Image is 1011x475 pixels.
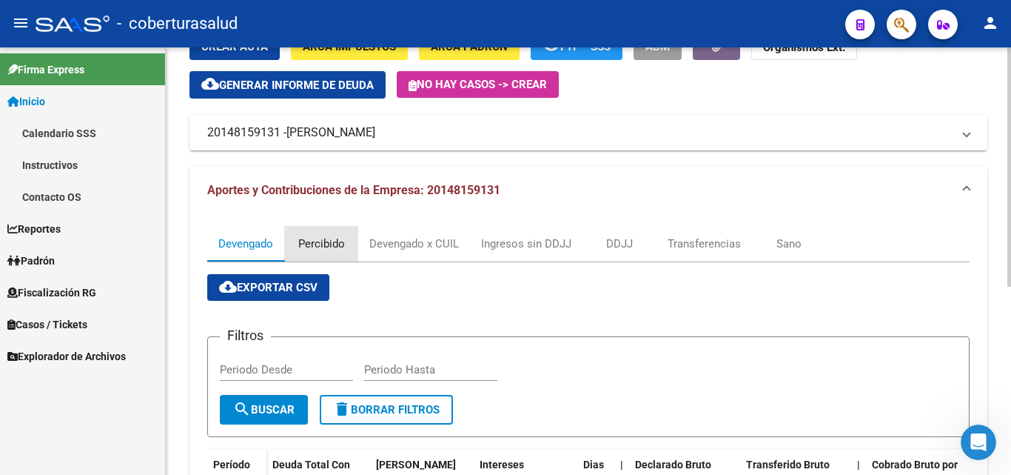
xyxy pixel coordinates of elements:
[583,459,604,471] span: Dias
[219,278,237,296] mat-icon: cloud_download
[7,62,84,78] span: Firma Express
[207,274,329,301] button: Exportar CSV
[606,236,633,252] div: DDJJ
[776,236,802,252] div: Sano
[7,253,55,269] span: Padrón
[213,459,250,471] span: Período
[481,236,571,252] div: Ingresos sin DDJJ
[12,14,30,32] mat-icon: menu
[7,285,96,301] span: Fiscalización RG
[7,221,61,237] span: Reportes
[857,459,860,471] span: |
[117,7,238,40] span: - coberturasalud
[207,183,500,197] span: Aportes y Contribuciones de la Empresa: 20148159131
[219,79,374,92] span: Generar informe de deuda
[189,115,987,150] mat-expansion-panel-header: 20148159131 -[PERSON_NAME]
[397,71,559,98] button: No hay casos -> Crear
[233,400,251,418] mat-icon: search
[219,281,318,294] span: Exportar CSV
[218,236,273,252] div: Devengado
[409,78,547,91] span: No hay casos -> Crear
[961,425,996,460] iframe: Intercom live chat
[751,33,857,60] button: Organismos Ext.
[369,236,459,252] div: Devengado x CUIL
[480,459,524,471] span: Intereses
[201,75,219,93] mat-icon: cloud_download
[668,236,741,252] div: Transferencias
[7,316,87,333] span: Casos / Tickets
[220,325,271,346] h3: Filtros
[189,71,386,99] button: Generar informe de deuda
[233,403,295,416] span: Buscar
[7,93,45,110] span: Inicio
[201,40,268,53] span: Crear Acta
[286,124,375,141] span: [PERSON_NAME]
[333,403,440,416] span: Borrar Filtros
[7,348,126,365] span: Explorador de Archivos
[220,395,308,425] button: Buscar
[320,395,453,425] button: Borrar Filtros
[333,400,351,418] mat-icon: delete
[620,459,623,471] span: |
[207,124,952,141] mat-panel-title: 20148159131 -
[763,41,845,54] strong: Organismos Ext.
[981,14,999,32] mat-icon: person
[298,236,345,252] div: Percibido
[189,167,987,214] mat-expansion-panel-header: Aportes y Contribuciones de la Empresa: 20148159131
